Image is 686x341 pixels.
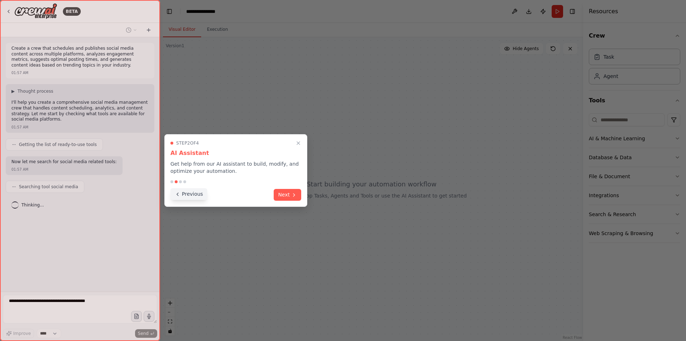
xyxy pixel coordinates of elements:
[170,160,301,175] p: Get help from our AI assistant to build, modify, and optimize your automation.
[170,188,207,200] button: Previous
[294,139,303,147] button: Close walkthrough
[170,149,301,157] h3: AI Assistant
[274,189,301,201] button: Next
[176,140,199,146] span: Step 2 of 4
[164,6,174,16] button: Hide left sidebar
